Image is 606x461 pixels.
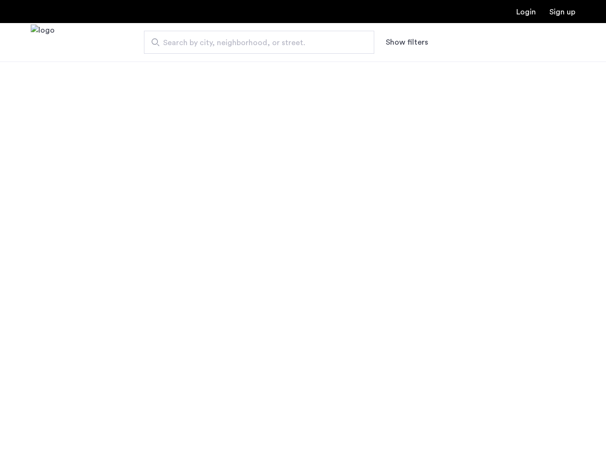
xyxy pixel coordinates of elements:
[144,31,374,54] input: Apartment Search
[549,8,575,16] a: Registration
[386,36,428,48] button: Show or hide filters
[516,8,536,16] a: Login
[31,24,55,61] img: logo
[31,24,55,61] a: Cazamio Logo
[163,37,347,49] span: Search by city, neighborhood, or street.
